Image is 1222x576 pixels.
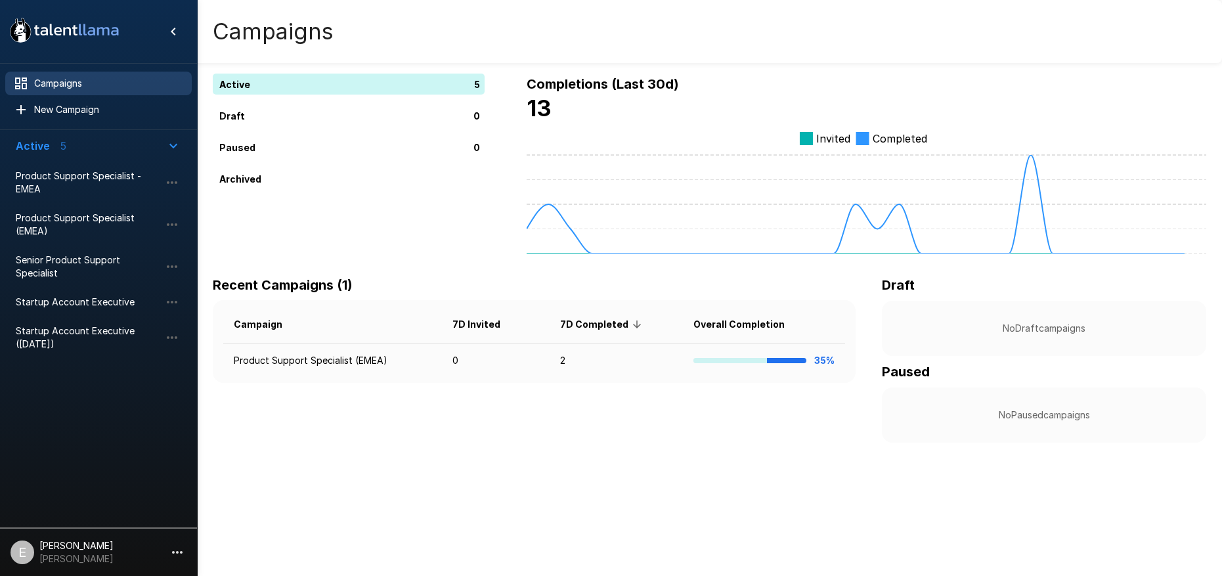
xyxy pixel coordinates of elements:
[442,343,550,378] td: 0
[560,317,645,332] span: 7D Completed
[882,364,930,380] b: Paused
[550,343,683,378] td: 2
[527,76,679,92] b: Completions (Last 30d)
[234,317,299,332] span: Campaign
[903,409,1185,422] p: No Paused campaigns
[474,78,480,91] p: 5
[903,322,1185,335] p: No Draft campaigns
[473,109,480,123] p: 0
[882,277,915,293] b: Draft
[223,343,442,378] td: Product Support Specialist (EMEA)
[452,317,517,332] span: 7D Invited
[473,141,480,154] p: 0
[693,317,802,332] span: Overall Completion
[213,18,334,45] h4: Campaigns
[213,277,353,293] b: Recent Campaigns (1)
[814,355,835,366] b: 35%
[527,95,552,122] b: 13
